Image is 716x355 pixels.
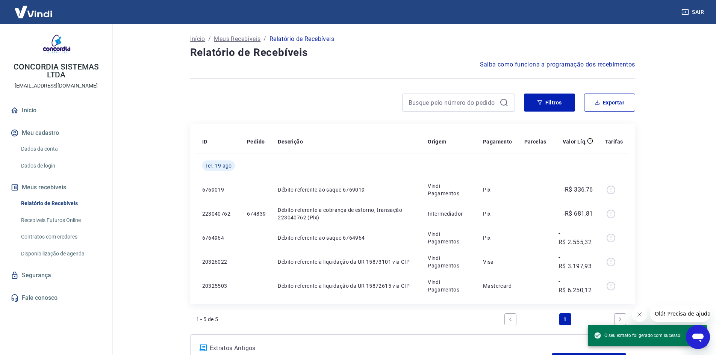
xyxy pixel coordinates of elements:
p: Pix [483,186,512,193]
button: Meus recebíveis [9,179,103,196]
p: / [208,35,211,44]
a: Início [190,35,205,44]
p: Débito referente a cobrança de estorno, transação 223040762 (Pix) [278,206,416,221]
p: 6764964 [202,234,235,242]
p: Vindi Pagamentos [428,254,471,269]
a: Previous page [504,313,516,325]
a: Fale conosco [9,290,103,306]
img: ícone [200,344,207,351]
iframe: Mensagem da empresa [650,305,710,322]
p: Pix [483,234,512,242]
a: Relatório de Recebíveis [18,196,103,211]
span: O seu extrato foi gerado com sucesso! [594,332,681,339]
p: Pagamento [483,138,512,145]
a: Next page [614,313,626,325]
img: a68c8fd8-fab5-48c0-8bd6-9edace40e89e.jpeg [41,30,71,60]
p: -R$ 336,76 [563,185,593,194]
p: -R$ 681,81 [563,209,593,218]
p: - [524,234,546,242]
p: Pedido [247,138,265,145]
p: Tarifas [605,138,623,145]
p: Relatório de Recebíveis [269,35,334,44]
p: Débito referente ao saque 6764964 [278,234,416,242]
p: ID [202,138,207,145]
p: Descrição [278,138,303,145]
iframe: Botão para abrir a janela de mensagens [686,325,710,349]
p: Pix [483,210,512,218]
h4: Relatório de Recebíveis [190,45,635,60]
p: Origem [428,138,446,145]
a: Segurança [9,267,103,284]
a: Início [9,102,103,119]
p: Visa [483,258,512,266]
input: Busque pelo número do pedido [409,97,497,108]
p: Vindi Pagamentos [428,230,471,245]
p: Valor Líq. [563,138,587,145]
p: CONCORDIA SISTEMAS LTDA [6,63,106,79]
a: Meus Recebíveis [214,35,260,44]
button: Exportar [584,94,635,112]
p: 6769019 [202,186,235,193]
p: 674839 [247,210,266,218]
p: / [263,35,266,44]
p: Débito referente à liquidação da UR 15873101 via CIP [278,258,416,266]
iframe: Fechar mensagem [632,307,647,322]
p: -R$ 2.555,32 [559,229,593,247]
span: Ter, 19 ago [205,162,232,169]
p: Mastercard [483,282,512,290]
p: - [524,186,546,193]
a: Disponibilização de agenda [18,246,103,261]
img: Vindi [9,0,58,23]
p: - [524,210,546,218]
ul: Pagination [501,310,629,328]
a: Dados de login [18,158,103,174]
p: -R$ 6.250,12 [559,277,593,295]
p: 20325503 [202,282,235,290]
button: Sair [680,5,707,19]
p: Vindi Pagamentos [428,182,471,197]
p: Extratos Antigos [210,344,553,353]
p: 20326022 [202,258,235,266]
button: Meu cadastro [9,125,103,141]
a: Saiba como funciona a programação dos recebimentos [480,60,635,69]
button: Filtros [524,94,575,112]
a: Recebíveis Futuros Online [18,213,103,228]
p: 1 - 5 de 5 [196,316,218,323]
p: Intermediador [428,210,471,218]
a: Page 1 is your current page [559,313,571,325]
p: [EMAIL_ADDRESS][DOMAIN_NAME] [15,82,98,90]
a: Contratos com credores [18,229,103,245]
p: - [524,258,546,266]
p: -R$ 3.197,93 [559,253,593,271]
span: Olá! Precisa de ajuda? [5,5,63,11]
p: Débito referente à liquidação da UR 15872615 via CIP [278,282,416,290]
p: Débito referente ao saque 6769019 [278,186,416,193]
p: Vindi Pagamentos [428,278,471,293]
p: 223040762 [202,210,235,218]
p: Parcelas [524,138,546,145]
p: - [524,282,546,290]
a: Dados da conta [18,141,103,157]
